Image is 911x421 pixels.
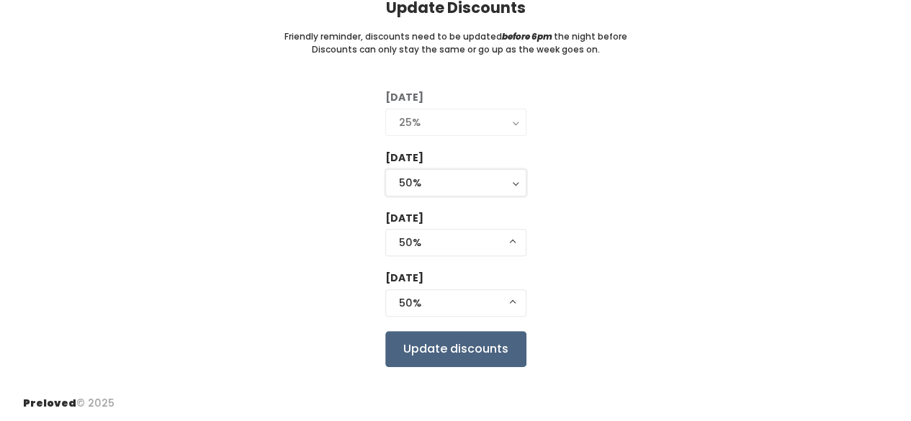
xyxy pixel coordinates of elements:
label: [DATE] [385,90,423,105]
i: before 6pm [502,30,552,42]
small: Discounts can only stay the same or go up as the week goes on. [312,43,600,56]
small: Friendly reminder, discounts need to be updated the night before [284,30,627,43]
span: Preloved [23,396,76,410]
button: 50% [385,229,526,256]
div: 50% [399,175,513,191]
button: 50% [385,169,526,196]
label: [DATE] [385,271,423,286]
label: [DATE] [385,150,423,166]
div: 50% [399,295,513,311]
div: 25% [399,114,513,130]
input: Update discounts [385,331,526,367]
label: [DATE] [385,211,423,226]
div: © 2025 [23,384,115,411]
div: 50% [399,235,513,250]
button: 50% [385,289,526,317]
button: 25% [385,109,526,136]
